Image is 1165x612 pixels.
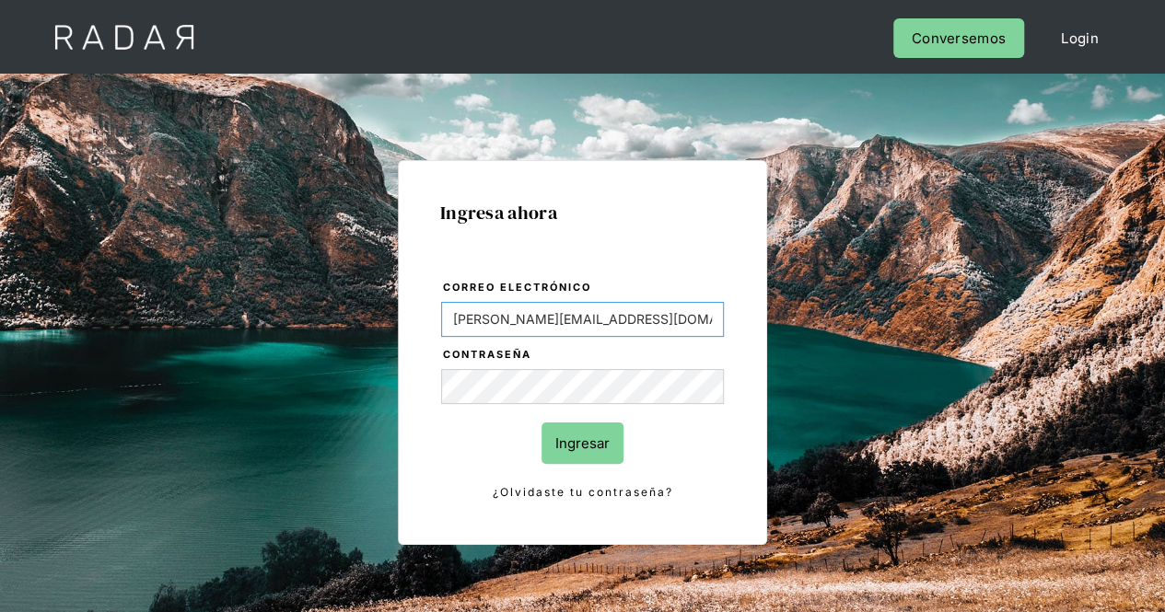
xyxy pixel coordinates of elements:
label: Contraseña [443,346,724,364]
a: Conversemos [893,18,1024,58]
label: Correo electrónico [443,279,724,297]
input: Ingresar [542,422,623,464]
input: bruce@wayne.com [441,302,724,337]
form: Login Form [440,278,725,502]
a: ¿Olvidaste tu contraseña? [441,482,724,502]
a: Login [1043,18,1117,58]
h1: Ingresa ahora [440,202,725,223]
